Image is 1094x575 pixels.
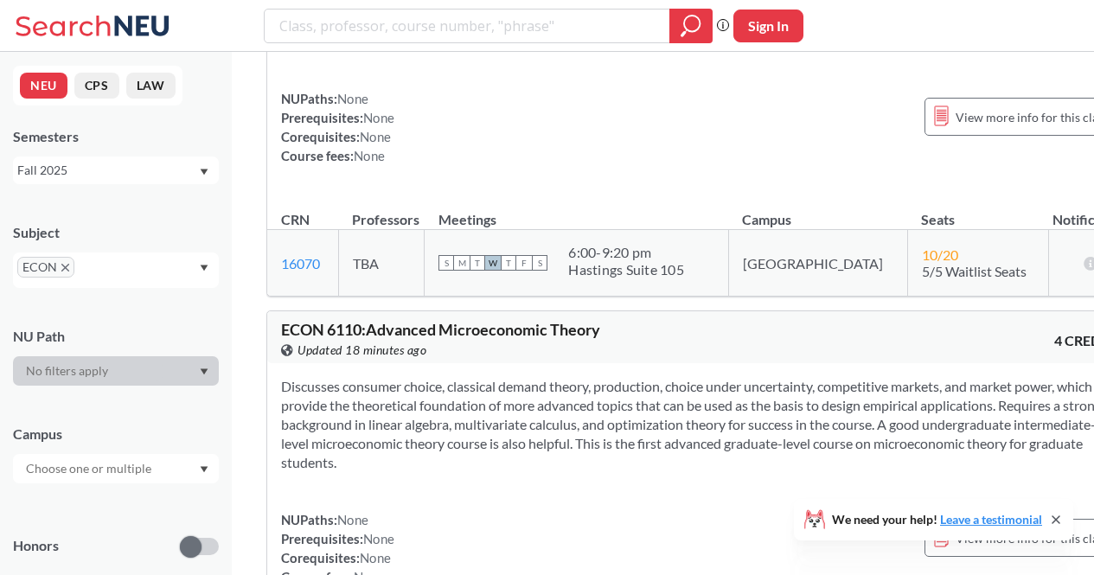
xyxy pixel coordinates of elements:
[337,91,368,106] span: None
[728,193,907,230] th: Campus
[485,255,501,271] span: W
[281,320,600,339] span: ECON 6110 : Advanced Microeconomic Theory
[74,73,119,99] button: CPS
[728,230,907,297] td: [GEOGRAPHIC_DATA]
[13,127,219,146] div: Semesters
[13,536,59,556] p: Honors
[13,327,219,346] div: NU Path
[922,263,1027,279] span: 5/5 Waitlist Seats
[532,255,547,271] span: S
[281,255,320,272] a: 16070
[17,458,163,479] input: Choose one or multiple
[338,193,425,230] th: Professors
[200,169,208,176] svg: Dropdown arrow
[126,73,176,99] button: LAW
[354,148,385,163] span: None
[681,14,701,38] svg: magnifying glass
[200,466,208,473] svg: Dropdown arrow
[61,264,69,272] svg: X to remove pill
[733,10,803,42] button: Sign In
[13,252,219,288] div: ECONX to remove pillDropdown arrow
[454,255,470,271] span: M
[907,193,1048,230] th: Seats
[20,73,67,99] button: NEU
[438,255,454,271] span: S
[200,265,208,272] svg: Dropdown arrow
[568,261,684,278] div: Hastings Suite 105
[922,246,958,263] span: 10 / 20
[337,512,368,527] span: None
[17,161,198,180] div: Fall 2025
[297,341,426,360] span: Updated 18 minutes ago
[13,223,219,242] div: Subject
[281,210,310,229] div: CRN
[338,230,425,297] td: TBA
[360,550,391,565] span: None
[13,157,219,184] div: Fall 2025Dropdown arrow
[281,89,394,165] div: NUPaths: Prerequisites: Corequisites: Course fees:
[200,368,208,375] svg: Dropdown arrow
[278,11,657,41] input: Class, professor, course number, "phrase"
[940,512,1042,527] a: Leave a testimonial
[568,244,684,261] div: 6:00 - 9:20 pm
[832,514,1042,526] span: We need your help!
[425,193,728,230] th: Meetings
[13,454,219,483] div: Dropdown arrow
[363,531,394,546] span: None
[501,255,516,271] span: T
[363,110,394,125] span: None
[516,255,532,271] span: F
[470,255,485,271] span: T
[13,425,219,444] div: Campus
[360,129,391,144] span: None
[13,356,219,386] div: Dropdown arrow
[17,257,74,278] span: ECONX to remove pill
[669,9,713,43] div: magnifying glass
